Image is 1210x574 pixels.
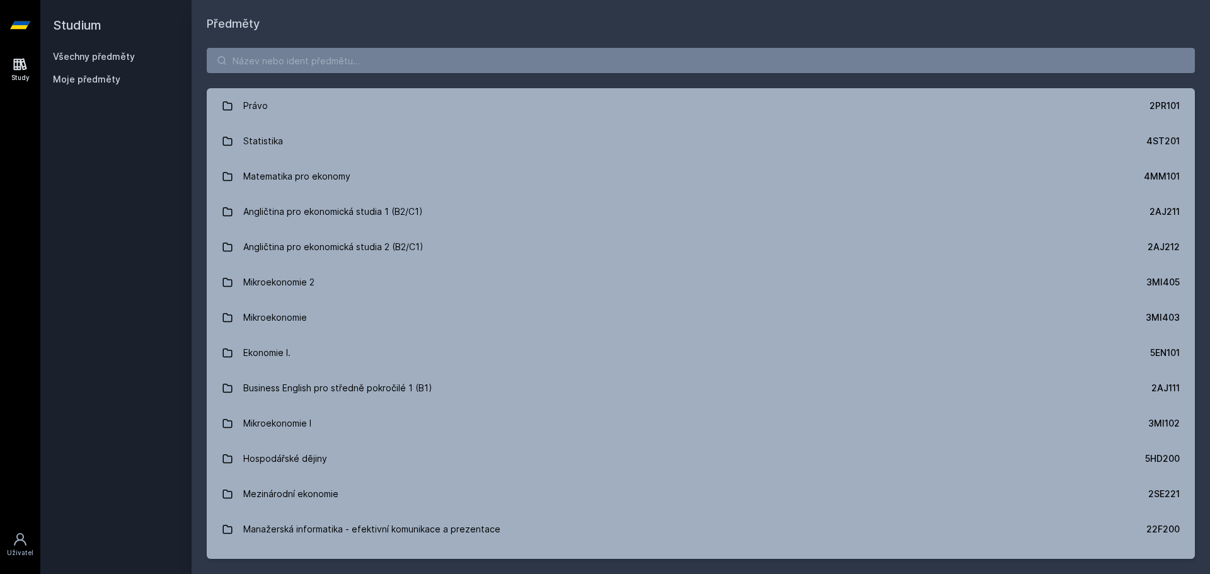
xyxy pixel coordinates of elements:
[7,548,33,558] div: Uživatel
[243,129,283,154] div: Statistika
[243,481,338,507] div: Mezinárodní ekonomie
[207,441,1195,476] a: Hospodářské dějiny 5HD200
[207,15,1195,33] h1: Předměty
[1148,241,1180,253] div: 2AJ212
[207,300,1195,335] a: Mikroekonomie 3MI403
[243,199,423,224] div: Angličtina pro ekonomická studia 1 (B2/C1)
[53,51,135,62] a: Všechny předměty
[1148,417,1180,430] div: 3MI102
[207,229,1195,265] a: Angličtina pro ekonomická studia 2 (B2/C1) 2AJ212
[243,305,307,330] div: Mikroekonomie
[207,159,1195,194] a: Matematika pro ekonomy 4MM101
[243,270,314,295] div: Mikroekonomie 2
[1146,311,1180,324] div: 3MI403
[1146,523,1180,536] div: 22F200
[53,73,120,86] span: Moje předměty
[207,123,1195,159] a: Statistika 4ST201
[207,476,1195,512] a: Mezinárodní ekonomie 2SE221
[1145,452,1180,465] div: 5HD200
[243,340,291,365] div: Ekonomie I.
[1144,170,1180,183] div: 4MM101
[243,376,432,401] div: Business English pro středně pokročilé 1 (B1)
[207,194,1195,229] a: Angličtina pro ekonomická studia 1 (B2/C1) 2AJ211
[207,406,1195,441] a: Mikroekonomie I 3MI102
[3,50,38,89] a: Study
[207,512,1195,547] a: Manažerská informatika - efektivní komunikace a prezentace 22F200
[1151,382,1180,394] div: 2AJ111
[243,93,268,118] div: Právo
[243,234,423,260] div: Angličtina pro ekonomická studia 2 (B2/C1)
[243,164,350,189] div: Matematika pro ekonomy
[1146,276,1180,289] div: 3MI405
[11,73,30,83] div: Study
[207,370,1195,406] a: Business English pro středně pokročilé 1 (B1) 2AJ111
[207,48,1195,73] input: Název nebo ident předmětu…
[1149,100,1180,112] div: 2PR101
[207,265,1195,300] a: Mikroekonomie 2 3MI405
[1150,347,1180,359] div: 5EN101
[1146,135,1180,147] div: 4ST201
[3,525,38,564] a: Uživatel
[243,446,327,471] div: Hospodářské dějiny
[243,517,500,542] div: Manažerská informatika - efektivní komunikace a prezentace
[1149,558,1180,571] div: 1FU201
[207,88,1195,123] a: Právo 2PR101
[243,411,311,436] div: Mikroekonomie I
[1149,205,1180,218] div: 2AJ211
[1148,488,1180,500] div: 2SE221
[207,335,1195,370] a: Ekonomie I. 5EN101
